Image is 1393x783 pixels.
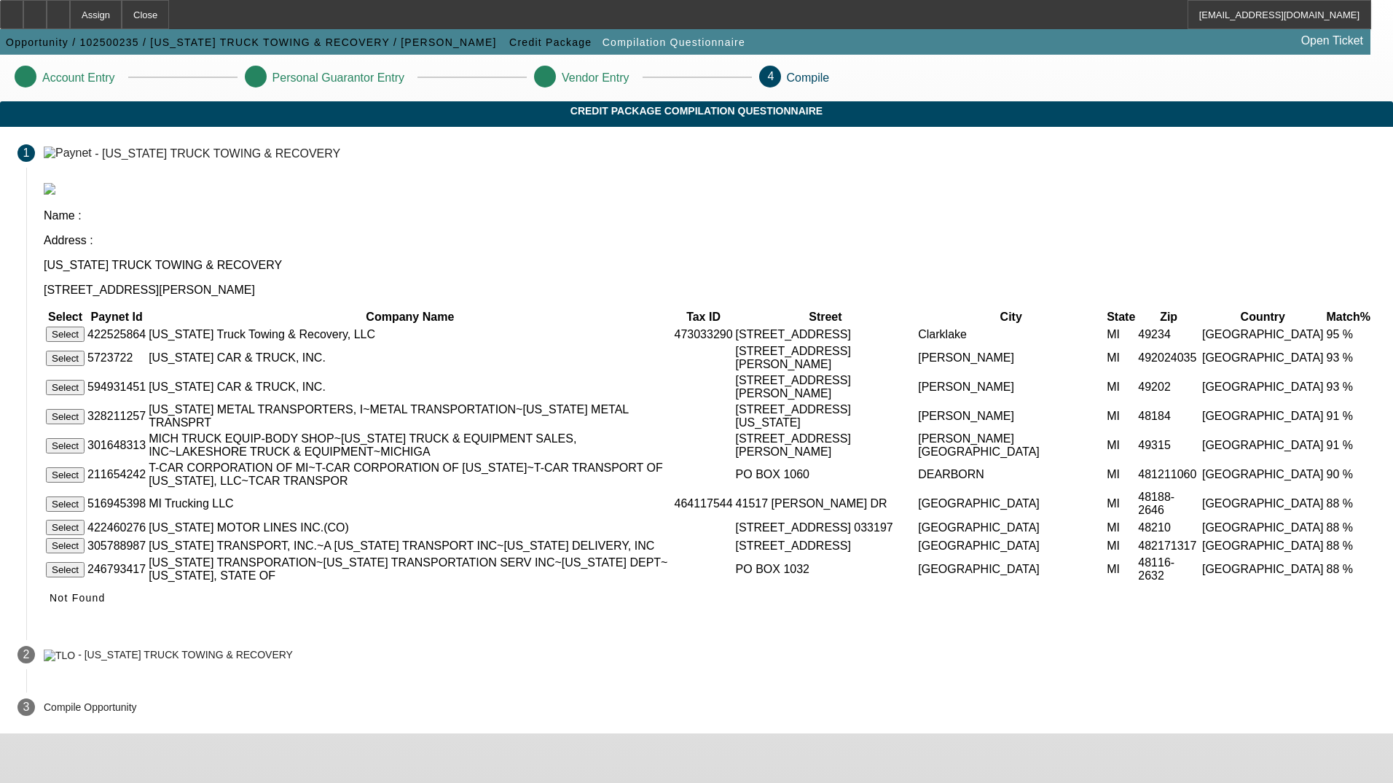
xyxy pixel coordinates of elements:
td: 95 % [1326,326,1371,343]
td: [US_STATE] CAR & TRUCK, INC. [148,344,672,372]
th: State [1106,310,1136,324]
th: Match% [1326,310,1371,324]
td: 93 % [1326,344,1371,372]
td: 91 % [1326,432,1371,459]
td: [STREET_ADDRESS][US_STATE] [735,402,917,430]
td: 91 % [1326,402,1371,430]
button: Select [46,327,85,342]
td: 246793417 [87,556,146,583]
button: Select [46,538,85,553]
td: [GEOGRAPHIC_DATA] [1201,373,1325,401]
td: [GEOGRAPHIC_DATA] [917,490,1104,518]
td: 93 % [1326,373,1371,401]
td: 88 % [1326,490,1371,518]
td: MI [1106,537,1136,554]
td: 49315 [1137,432,1200,459]
img: paynet_logo.jpg [44,183,55,195]
td: [US_STATE] Truck Towing & Recovery, LLC [148,326,672,343]
td: [PERSON_NAME] [917,402,1104,430]
td: 5723722 [87,344,146,372]
button: Select [46,380,85,395]
td: 422460276 [87,519,146,536]
td: [GEOGRAPHIC_DATA] [917,556,1104,583]
button: Credit Package [506,29,595,55]
p: Personal Guarantor Entry [272,71,404,85]
td: [GEOGRAPHIC_DATA] [917,537,1104,554]
td: [US_STATE] METAL TRANSPORTERS, I~METAL TRANSPORTATION~[US_STATE] METAL TRANSPRT [148,402,672,430]
td: MI [1106,326,1136,343]
td: 492024035 [1137,344,1200,372]
td: Clarklake [917,326,1104,343]
div: - [US_STATE] TRUCK TOWING & RECOVERY [95,147,340,159]
td: MI [1106,556,1136,583]
td: 516945398 [87,490,146,518]
td: PO BOX 1032 [735,556,917,583]
button: Not Found [44,585,111,611]
td: [US_STATE] MOTOR LINES INC.(CO) [148,519,672,536]
span: 4 [768,70,774,82]
td: 90 % [1326,461,1371,488]
td: 48116-2632 [1137,556,1200,583]
td: [GEOGRAPHIC_DATA] [1201,402,1325,430]
td: MI [1106,519,1136,536]
button: Select [46,520,85,535]
td: MI [1106,461,1136,488]
th: Company Name [148,310,672,324]
button: Compilation Questionnaire [599,29,749,55]
div: - [US_STATE] TRUCK TOWING & RECOVERY [78,650,293,661]
td: [STREET_ADDRESS] [735,537,917,554]
th: City [917,310,1104,324]
td: [STREET_ADDRESS] [735,326,917,343]
td: [STREET_ADDRESS][PERSON_NAME] [735,373,917,401]
p: Compile [787,71,830,85]
td: T-CAR CORPORATION OF MI~T-CAR CORPORATION OF [US_STATE]~T-CAR TRANSPORT OF [US_STATE], LLC~TCAR T... [148,461,672,488]
p: Account Entry [42,71,115,85]
td: MICH TRUCK EQUIP-BODY SHOP~[US_STATE] TRUCK & EQUIPMENT SALES, INC~LAKESHORE TRUCK & EQUIPMENT~MI... [148,432,672,459]
td: [US_STATE] TRANSPORT, INC.~A [US_STATE] TRANSPORT INC~[US_STATE] DELIVERY, INC [148,537,672,554]
p: Name : [44,209,1376,222]
td: 464117544 [674,490,734,518]
span: Opportunity / 102500235 / [US_STATE] TRUCK TOWING & RECOVERY / [PERSON_NAME] [6,36,497,48]
td: [GEOGRAPHIC_DATA] [1201,537,1325,554]
p: Vendor Entry [562,71,629,85]
span: 3 [23,701,30,714]
td: MI [1106,490,1136,518]
td: 473033290 [674,326,734,343]
td: [PERSON_NAME][GEOGRAPHIC_DATA] [917,432,1104,459]
td: [GEOGRAPHIC_DATA] [1201,326,1325,343]
button: Select [46,351,85,366]
td: MI [1106,432,1136,459]
td: [GEOGRAPHIC_DATA] [1201,519,1325,536]
td: 422525864 [87,326,146,343]
td: 41517 [PERSON_NAME] DR [735,490,917,518]
td: 301648313 [87,432,146,459]
th: Tax ID [674,310,734,324]
td: 48210 [1137,519,1200,536]
span: Credit Package Compilation Questionnaire [11,105,1382,117]
td: [PERSON_NAME] [917,373,1104,401]
img: Paynet [44,147,92,160]
td: 594931451 [87,373,146,401]
td: 48188-2646 [1137,490,1200,518]
button: Select [46,496,85,512]
button: Select [46,409,85,424]
td: 482171317 [1137,537,1200,554]
td: PO BOX 1060 [735,461,917,488]
button: Select [46,438,85,453]
td: [GEOGRAPHIC_DATA] [1201,461,1325,488]
th: Street [735,310,917,324]
span: 2 [23,648,30,661]
td: 88 % [1326,519,1371,536]
td: DEARBORN [917,461,1104,488]
td: 88 % [1326,556,1371,583]
a: Open Ticket [1295,28,1369,53]
td: [STREET_ADDRESS][PERSON_NAME] [735,432,917,459]
img: TLO [44,650,75,661]
td: MI [1106,373,1136,401]
p: Compile Opportunity [44,701,137,713]
td: MI [1106,344,1136,372]
td: [STREET_ADDRESS] 033197 [735,519,917,536]
td: [US_STATE] TRANSPORATION~[US_STATE] TRANSPORTATION SERV INC~[US_STATE] DEPT~[US_STATE], STATE OF [148,556,672,583]
td: 48184 [1137,402,1200,430]
button: Select [46,562,85,577]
